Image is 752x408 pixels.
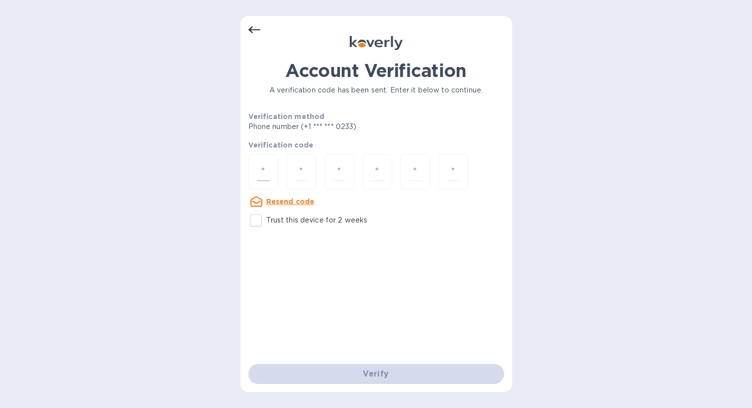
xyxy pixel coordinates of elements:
[248,112,325,120] b: Verification method
[266,215,368,225] p: Trust this device for 2 weeks
[248,140,504,150] p: Verification code
[248,60,504,81] h1: Account Verification
[248,121,433,132] p: Phone number (+1 *** *** 0233)
[248,85,504,95] p: A verification code has been sent. Enter it below to continue.
[266,197,315,205] u: Resend code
